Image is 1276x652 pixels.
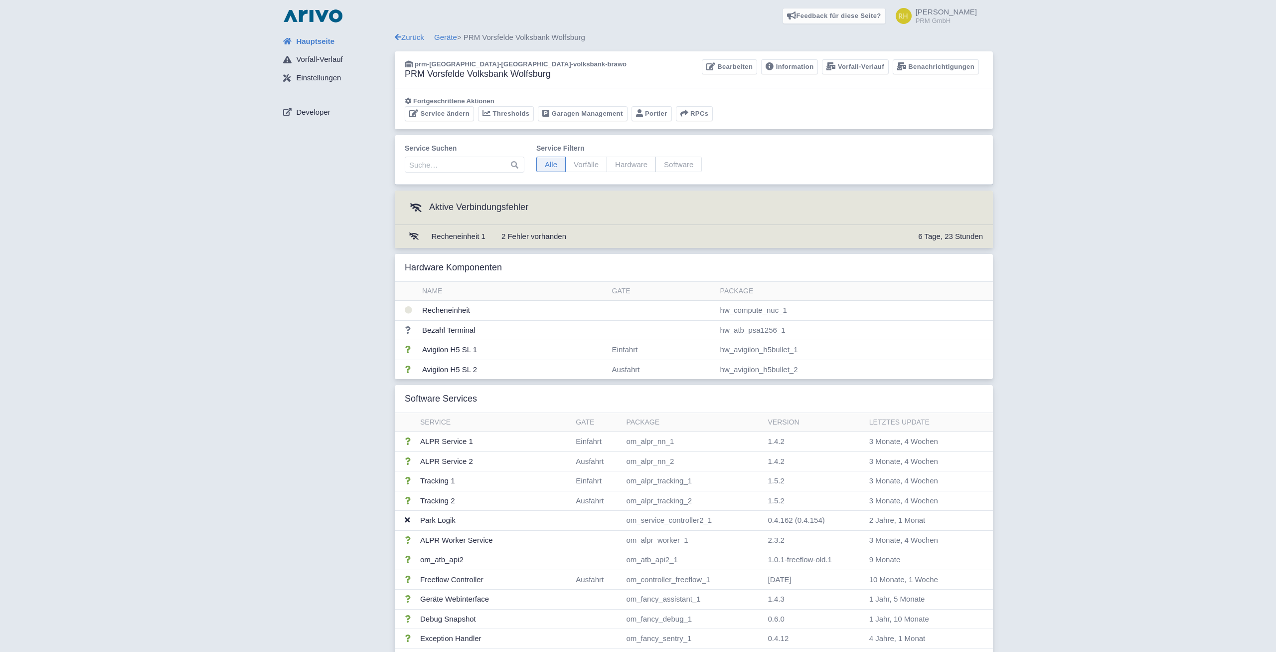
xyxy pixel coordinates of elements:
a: Vorfall-Verlauf [822,59,888,75]
span: Alle [536,157,566,172]
label: Service filtern [536,143,702,154]
span: 0.4.162 [768,516,793,524]
span: Hardware [607,157,656,172]
span: Vorfälle [565,157,607,172]
td: om_atb_api2_1 [622,550,764,570]
td: Tracking 1 [416,471,572,491]
td: Park Logik [416,511,572,531]
td: om_fancy_debug_1 [622,609,764,629]
td: 3 Monate, 4 Wochen [865,471,973,491]
span: Fortgeschrittene Aktionen [413,97,494,105]
td: Ausfahrt [572,451,622,471]
span: Software [655,157,702,172]
a: Information [761,59,818,75]
td: om_alpr_tracking_2 [622,491,764,511]
h3: Hardware Komponenten [405,262,502,273]
td: Debug Snapshot [416,609,572,629]
th: Gate [572,413,622,432]
td: hw_avigilon_h5bullet_1 [716,340,993,360]
td: om_fancy_assistant_1 [622,590,764,610]
td: 2 Jahre, 1 Monat [865,511,973,531]
button: RPCs [676,106,713,122]
span: (0.4.154) [795,516,825,524]
a: Service ändern [405,106,474,122]
span: 1.4.2 [768,437,785,445]
td: Recheneinheit [418,301,608,321]
a: Hauptseite [275,32,395,51]
td: om_alpr_worker_1 [622,530,764,550]
td: 10 Monate, 1 Woche [865,570,973,590]
input: Suche… [405,157,524,173]
a: Benachrichtigungen [893,59,979,75]
td: 1 Jahr, 10 Monate [865,609,973,629]
th: Version [764,413,865,432]
span: 0.6.0 [768,615,785,623]
th: Name [418,282,608,301]
span: Einstellungen [296,72,341,84]
span: 1.5.2 [768,496,785,505]
td: 3 Monate, 4 Wochen [865,432,973,452]
th: Package [622,413,764,432]
a: Feedback für diese Seite? [783,8,886,24]
a: Vorfall-Verlauf [275,50,395,69]
td: Recheneinheit 1 [428,225,489,248]
img: logo [281,8,345,24]
a: Developer [275,103,395,122]
a: Thresholds [478,106,534,122]
td: Freeflow Controller [416,570,572,590]
th: Gate [608,282,716,301]
a: Geräte [434,33,457,41]
div: > PRM Vorsfelde Volksbank Wolfsburg [395,32,993,43]
td: ALPR Worker Service [416,530,572,550]
td: Einfahrt [572,471,622,491]
th: Letztes Update [865,413,973,432]
a: [PERSON_NAME] PRM GmbH [890,8,977,24]
td: Ausfahrt [572,491,622,511]
a: Bearbeiten [702,59,757,75]
h3: Software Services [405,394,477,405]
td: 1 Jahr, 5 Monate [865,590,973,610]
span: 1.5.2 [768,476,785,485]
td: om_alpr_nn_1 [622,432,764,452]
td: 3 Monate, 4 Wochen [865,491,973,511]
th: Service [416,413,572,432]
h3: Aktive Verbindungsfehler [405,199,528,217]
td: Ausfahrt [608,360,716,379]
td: hw_atb_psa1256_1 [716,320,993,340]
a: Einstellungen [275,69,395,88]
td: om_alpr_tracking_1 [622,471,764,491]
td: om_atb_api2 [416,550,572,570]
td: Avigilon H5 SL 2 [418,360,608,379]
td: Avigilon H5 SL 1 [418,340,608,360]
span: 2 Fehler vorhanden [501,232,566,240]
span: 0.4.12 [768,634,789,643]
td: Bezahl Terminal [418,320,608,340]
th: Package [716,282,993,301]
td: Tracking 2 [416,491,572,511]
a: Garagen Management [538,106,627,122]
td: hw_avigilon_h5bullet_2 [716,360,993,379]
span: Vorfall-Verlauf [296,54,342,65]
label: Service suchen [405,143,524,154]
span: 1.4.3 [768,595,785,603]
td: Einfahrt [608,340,716,360]
td: om_controller_freeflow_1 [622,570,764,590]
span: prm-[GEOGRAPHIC_DATA]-[GEOGRAPHIC_DATA]-volksbank-brawo [415,60,627,68]
a: Portier [632,106,672,122]
span: Hauptseite [296,36,334,47]
td: ALPR Service 2 [416,451,572,471]
td: 9 Monate [865,550,973,570]
span: 1.4.2 [768,457,785,465]
td: om_service_controller2_1 [622,511,764,531]
td: Geräte Webinterface [416,590,572,610]
td: Ausfahrt [572,570,622,590]
span: Developer [296,107,330,118]
td: ALPR Service 1 [416,432,572,452]
span: [DATE] [768,575,792,584]
td: 3 Monate, 4 Wochen [865,451,973,471]
td: om_fancy_sentry_1 [622,629,764,649]
td: om_alpr_nn_2 [622,451,764,471]
small: PRM GmbH [916,17,977,24]
td: Exception Handler [416,629,572,649]
span: 1.0.1-freeflow-old.1 [768,555,832,564]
